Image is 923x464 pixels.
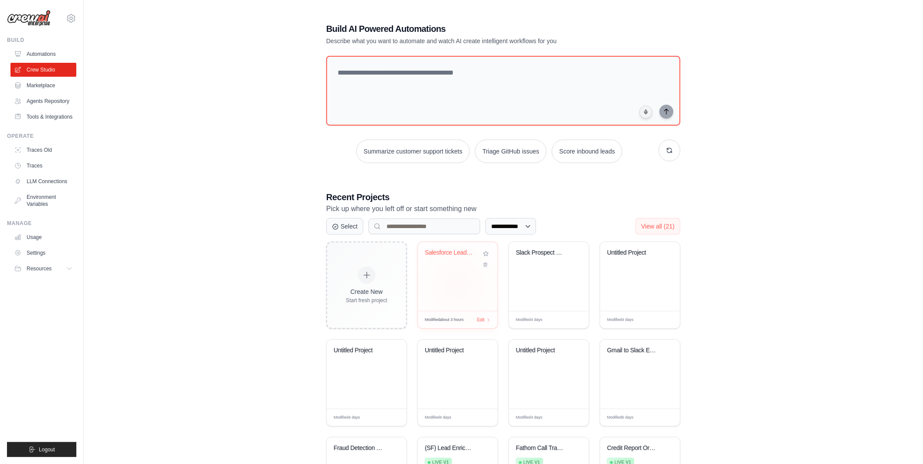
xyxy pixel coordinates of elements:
[346,297,387,304] div: Start fresh project
[7,133,76,140] div: Operate
[10,190,76,211] a: Environment Variables
[516,249,569,257] div: Slack Prospect Research Automation
[326,23,619,35] h1: Build AI Powered Automations
[326,218,363,235] button: Select
[425,317,464,323] span: Modified about 3 hours
[607,317,634,323] span: Modified 4 days
[425,347,478,355] div: Untitled Project
[659,140,680,161] button: Get new suggestions
[568,317,576,323] span: Edit
[7,220,76,227] div: Manage
[636,218,680,235] button: View all (21)
[346,287,387,296] div: Create New
[10,94,76,108] a: Agents Repository
[10,246,76,260] a: Settings
[326,203,680,215] p: Pick up where you left off or start something new
[475,140,547,163] button: Triage GitHub issues
[39,446,55,453] span: Logout
[10,78,76,92] a: Marketplace
[639,106,653,119] button: Click to speak your automation idea
[7,37,76,44] div: Build
[516,317,543,323] span: Modified 4 days
[607,415,634,421] span: Modified 6 days
[660,317,667,323] span: Edit
[552,140,622,163] button: Score inbound leads
[334,415,360,421] span: Modified 4 days
[425,444,478,452] div: (SF) Lead Enrichment Automation
[10,262,76,276] button: Resources
[425,249,478,257] div: Salesforce Lead Enrichment Automation
[10,110,76,124] a: Tools & Integrations
[516,415,543,421] span: Modified 4 days
[10,63,76,77] a: Crew Studio
[7,442,76,457] button: Logout
[334,444,386,452] div: Fraud Detection Crew
[607,444,660,452] div: Credit Report Orchestrator
[27,265,51,272] span: Resources
[10,143,76,157] a: Traces Old
[326,191,680,203] h3: Recent Projects
[10,230,76,244] a: Usage
[607,347,660,355] div: Gmail to Slack Email Monitor
[356,140,470,163] button: Summarize customer support tickets
[10,174,76,188] a: LLM Connections
[879,422,923,464] iframe: Chat Widget
[7,10,51,27] img: Logo
[334,347,386,355] div: Untitled Project
[607,249,660,257] div: Untitled Project
[481,249,491,259] button: Add to favorites
[477,317,485,323] span: Edit
[516,444,569,452] div: Fathom Call Transcript Organizer
[425,415,451,421] span: Modified 4 days
[481,260,491,269] button: Delete project
[660,414,667,421] span: Edit
[386,414,393,421] span: Edit
[516,347,569,355] div: Untitled Project
[477,414,485,421] span: Edit
[641,223,675,230] span: View all (21)
[10,159,76,173] a: Traces
[10,47,76,61] a: Automations
[326,37,619,45] p: Describe what you want to automate and watch AI create intelligent workflows for you
[568,414,576,421] span: Edit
